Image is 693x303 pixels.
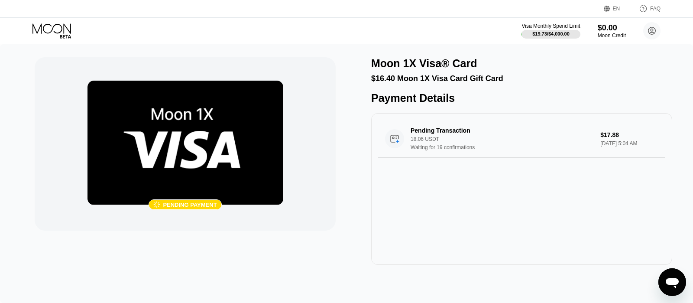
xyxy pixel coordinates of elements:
div: Pending Transaction [411,127,585,134]
div: $16.40 Moon 1X Visa Card Gift Card [371,74,672,83]
div: $19.73 / $4,000.00 [532,31,570,36]
div: Pending payment [163,202,217,208]
div: Payment Details [371,92,672,104]
div: [DATE] 5:04 AM [600,140,658,147]
iframe: Button to launch messaging window [658,268,686,296]
div: $0.00 [598,23,626,33]
div: Visa Monthly Spend Limit [521,23,580,29]
div: FAQ [650,6,661,12]
div: Pending Transaction18.06 USDTWaiting for 19 confirmations$17.88[DATE] 5:04 AM [378,120,665,158]
div: $0.00Moon Credit [598,23,626,39]
div: Visa Monthly Spend Limit$19.73/$4,000.00 [521,23,580,39]
div:  [153,201,160,209]
div: FAQ [630,4,661,13]
div: 18.06 USDT [411,136,598,142]
div: EN [613,6,620,12]
div: Moon Credit [598,33,626,39]
div: $17.88 [600,131,658,138]
div: EN [604,4,630,13]
div: Waiting for 19 confirmations [411,144,598,150]
div: Moon 1X Visa® Card [371,57,477,70]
